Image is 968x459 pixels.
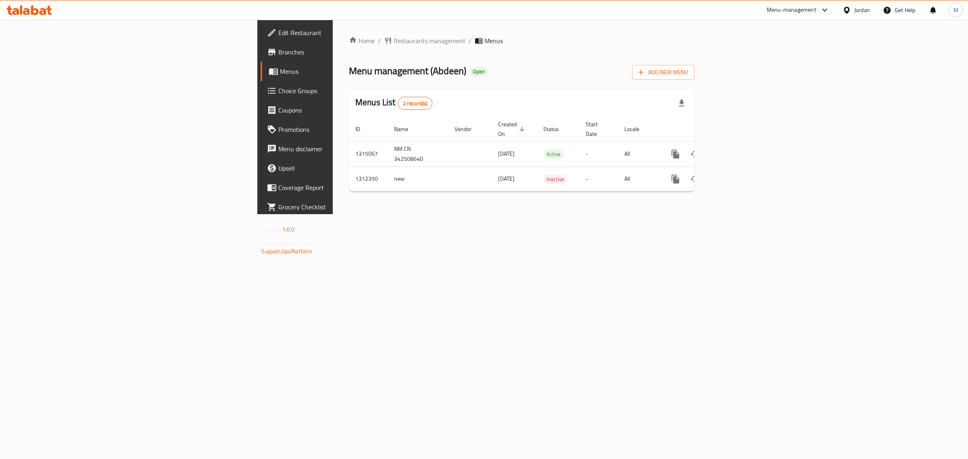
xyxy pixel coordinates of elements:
span: Locale [624,124,650,134]
span: [DATE] [498,173,515,184]
div: Export file [672,94,691,113]
span: Vendor [455,124,482,134]
span: Active [543,150,564,159]
span: Open [469,68,488,75]
div: Inactive [543,174,567,184]
h2: Menus List [355,96,432,110]
button: Change Status [685,169,705,189]
table: enhanced table [349,117,750,192]
span: Get support on: [261,238,298,248]
span: Coverage Report [278,183,413,192]
span: 1.0.0 [282,224,295,235]
span: Upsell [278,163,413,173]
span: Menus [484,36,503,46]
a: Restaurants management [384,36,465,46]
a: Support.OpsPlatform [261,246,313,257]
span: Edit Restaurant [278,28,413,38]
td: - [579,167,618,191]
button: more [666,144,685,164]
td: All [618,167,659,191]
li: / [469,36,471,46]
a: Edit Restaurant [261,23,419,42]
div: Jordan [854,6,870,15]
span: Inactive [543,175,567,184]
a: Menus [261,62,419,81]
div: Menu-management [767,5,816,15]
span: Branches [278,47,413,57]
a: Grocery Checklist [261,197,419,217]
span: Choice Groups [278,86,413,96]
span: Name [394,124,419,134]
button: Add New Menu [632,65,695,80]
div: Total records count [398,97,433,110]
span: Coupons [278,105,413,115]
span: Start Date [586,119,608,139]
button: Change Status [685,144,705,164]
span: Version: [261,224,281,235]
th: Actions [659,117,750,142]
div: Active [543,149,564,159]
span: 2 record(s) [398,100,432,107]
a: Promotions [261,120,419,139]
span: Created On [498,119,527,139]
a: Upsell [261,159,419,178]
a: Coupons [261,100,419,120]
span: Menus [280,67,413,76]
td: - [579,141,618,167]
span: ID [355,124,371,134]
span: M [953,6,958,15]
span: Add New Menu [638,67,688,77]
span: Restaurants management [394,36,465,46]
td: All [618,141,659,167]
span: Promotions [278,125,413,134]
a: Choice Groups [261,81,419,100]
nav: breadcrumb [349,36,695,46]
div: Open [469,67,488,77]
button: more [666,169,685,189]
a: Coverage Report [261,178,419,197]
span: Grocery Checklist [278,202,413,212]
span: [DATE] [498,148,515,159]
span: Status [543,124,570,134]
a: Menu disclaimer [261,139,419,159]
span: Menu disclaimer [278,144,413,154]
a: Branches [261,42,419,62]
